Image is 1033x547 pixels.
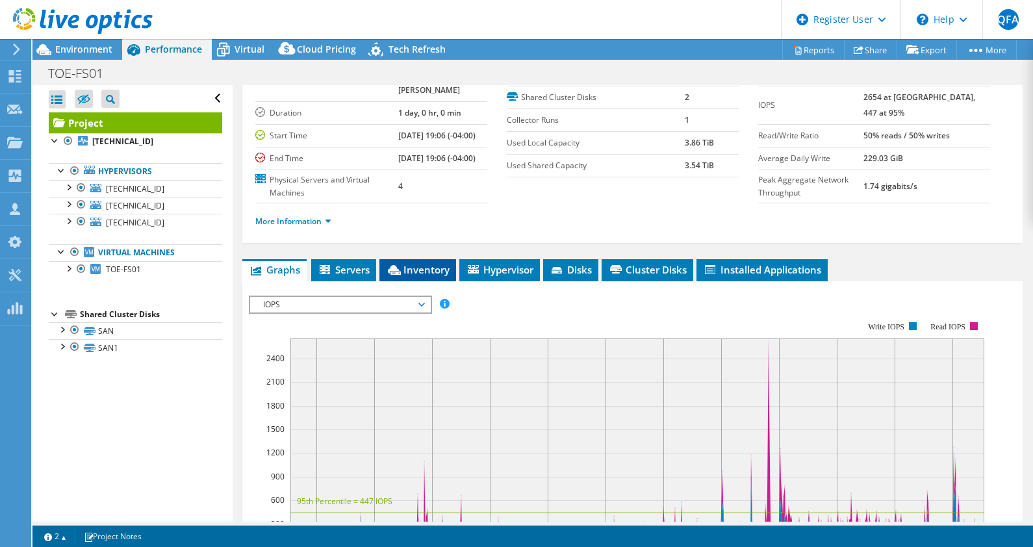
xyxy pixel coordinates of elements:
[685,137,714,148] b: 3.86 TiB
[106,200,164,211] span: [TECHNICAL_ID]
[868,322,904,331] text: Write IOPS
[106,264,141,275] span: TOE-FS01
[685,114,689,125] b: 1
[49,163,222,180] a: Hypervisors
[49,244,222,261] a: Virtual Machines
[266,400,285,411] text: 1800
[249,263,300,276] span: Graphs
[685,160,714,171] b: 3.54 TiB
[49,112,222,133] a: Project
[49,133,222,150] a: [TECHNICAL_ID]
[106,217,164,228] span: [TECHNICAL_ID]
[42,66,123,81] h1: TOE-FS01
[758,129,863,142] label: Read/Write Ratio
[398,69,460,95] b: Town of [PERSON_NAME]
[255,216,331,227] a: More Information
[49,322,222,339] a: SAN
[863,181,917,192] b: 1.74 gigabits/s
[266,353,285,364] text: 2400
[145,43,202,55] span: Performance
[266,376,285,387] text: 2100
[685,92,689,103] b: 2
[257,297,424,312] span: IOPS
[266,447,285,458] text: 1200
[956,40,1017,60] a: More
[863,153,903,164] b: 229.03 GiB
[782,40,845,60] a: Reports
[844,40,897,60] a: Share
[758,173,863,199] label: Peak Aggregate Network Throughput
[398,153,476,164] b: [DATE] 19:06 (-04:00)
[758,152,863,165] label: Average Daily Write
[55,43,112,55] span: Environment
[863,130,950,141] b: 50% reads / 50% writes
[255,152,398,165] label: End Time
[92,136,153,147] b: [TECHNICAL_ID]
[550,263,592,276] span: Disks
[75,528,151,544] a: Project Notes
[608,263,687,276] span: Cluster Disks
[917,14,928,25] svg: \n
[49,261,222,278] a: TOE-FS01
[863,92,975,118] b: 2654 at [GEOGRAPHIC_DATA], 447 at 95%
[266,424,285,435] text: 1500
[507,159,685,172] label: Used Shared Capacity
[297,496,392,507] text: 95th Percentile = 447 IOPS
[318,263,370,276] span: Servers
[255,173,398,199] label: Physical Servers and Virtual Machines
[35,528,75,544] a: 2
[389,43,446,55] span: Tech Refresh
[49,180,222,197] a: [TECHNICAL_ID]
[386,263,450,276] span: Inventory
[758,99,863,112] label: IOPS
[897,40,957,60] a: Export
[398,107,461,118] b: 1 day, 0 hr, 0 min
[297,43,356,55] span: Cloud Pricing
[49,339,222,356] a: SAN1
[507,114,685,127] label: Collector Runs
[271,494,285,505] text: 600
[80,307,222,322] div: Shared Cluster Disks
[255,129,398,142] label: Start Time
[507,91,685,104] label: Shared Cluster Disks
[398,130,476,141] b: [DATE] 19:06 (-04:00)
[106,183,164,194] span: [TECHNICAL_ID]
[466,263,533,276] span: Hypervisor
[49,214,222,231] a: [TECHNICAL_ID]
[49,197,222,214] a: [TECHNICAL_ID]
[998,9,1019,30] span: QFA
[235,43,264,55] span: Virtual
[271,471,285,482] text: 900
[703,263,821,276] span: Installed Applications
[507,136,685,149] label: Used Local Capacity
[398,181,403,192] b: 4
[930,322,965,331] text: Read IOPS
[255,107,398,120] label: Duration
[271,518,285,529] text: 300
